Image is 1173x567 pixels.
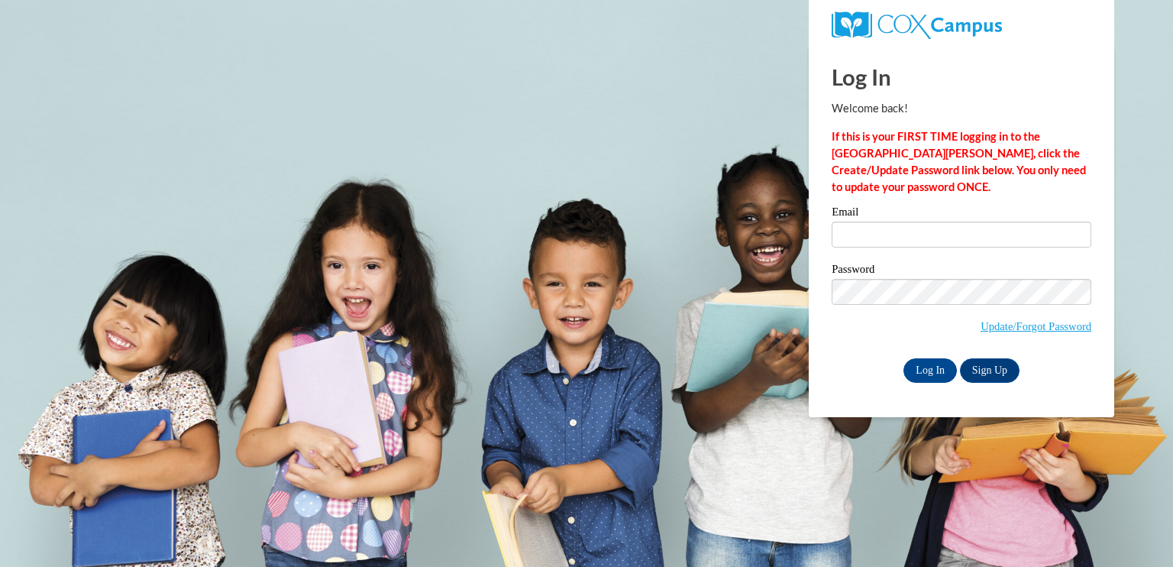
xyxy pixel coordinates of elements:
strong: If this is your FIRST TIME logging in to the [GEOGRAPHIC_DATA][PERSON_NAME], click the Create/Upd... [832,130,1086,193]
a: COX Campus [832,18,1002,31]
a: Sign Up [960,358,1020,383]
h1: Log In [832,61,1091,92]
label: Password [832,264,1091,279]
img: COX Campus [832,11,1002,39]
input: Log In [903,358,957,383]
label: Email [832,206,1091,222]
a: Update/Forgot Password [981,320,1091,332]
p: Welcome back! [832,100,1091,117]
